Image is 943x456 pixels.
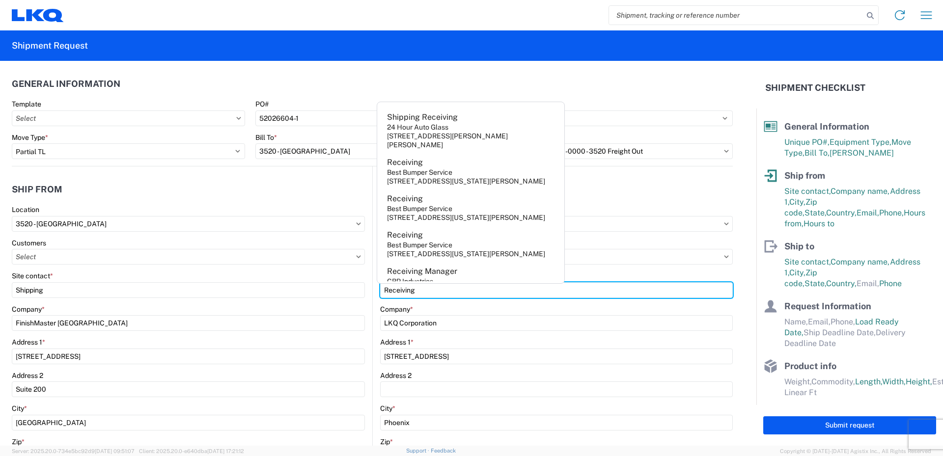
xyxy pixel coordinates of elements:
span: Height, [906,377,932,386]
h2: Shipment Checklist [765,82,865,94]
span: Server: 2025.20.0-734e5bc92d9 [12,448,135,454]
span: Copyright © [DATE]-[DATE] Agistix Inc., All Rights Reserved [780,447,931,456]
span: Bill To, [804,148,830,158]
span: Equipment Type, [830,137,891,147]
div: Receiving [387,230,423,241]
span: Country, [826,208,857,217]
h2: Ship from [12,185,62,194]
span: [DATE] 09:51:07 [95,448,135,454]
label: Customers [12,239,46,247]
label: Equipment Type [499,100,553,108]
div: Best Bumper Service [387,204,452,213]
span: Name, [784,317,808,326]
span: Ship to [784,241,814,251]
h2: Shipment Request [12,40,88,52]
span: City, [789,268,805,277]
label: Template [12,100,41,108]
div: 24 Hour Auto Glass [387,123,448,132]
span: [PERSON_NAME] [830,148,894,158]
label: City [12,404,27,413]
span: Weight, [784,377,811,386]
div: [STREET_ADDRESS][US_STATE][PERSON_NAME] [387,249,545,258]
input: Select [12,249,365,265]
label: Address 2 [380,371,412,380]
span: Width, [882,377,906,386]
label: Location [12,205,39,214]
span: Phone [879,279,902,288]
div: [STREET_ADDRESS][US_STATE][PERSON_NAME] [387,213,545,222]
label: Company [380,305,413,314]
label: Site contact [12,271,53,280]
input: Select [12,110,245,126]
span: Phone, [831,317,855,326]
span: Email, [857,208,879,217]
span: Site contact, [784,257,831,267]
a: Support [406,448,431,454]
div: Receiving [387,193,423,204]
span: Length, [855,377,882,386]
label: City [380,404,395,413]
span: State, [804,279,826,288]
span: Ship from [784,170,825,181]
input: Select [255,143,489,159]
span: Company name, [831,187,890,196]
span: Email, [857,279,879,288]
span: State, [804,208,826,217]
span: Request Information [784,301,871,311]
input: Select [499,143,733,159]
span: Email, [808,317,831,326]
label: Move Type [12,133,48,142]
div: Receiving [387,157,423,168]
div: Best Bumper Service [387,241,452,249]
label: Company [12,305,45,314]
div: [STREET_ADDRESS][US_STATE][PERSON_NAME] [387,177,545,186]
span: Unique PO#, [784,137,830,147]
span: Country, [826,279,857,288]
div: Shipping Receiving [387,112,458,123]
span: General Information [784,121,869,132]
span: Phone, [879,208,904,217]
a: Feedback [431,448,456,454]
span: Company name, [831,257,890,267]
input: Shipment, tracking or reference number [609,6,863,25]
h2: General Information [12,79,120,89]
span: Site contact, [784,187,831,196]
label: Address 1 [12,338,45,347]
span: Ship Deadline Date, [804,328,876,337]
div: Receiving Manager [387,266,457,277]
input: Select [12,216,365,232]
label: Bill To [255,133,277,142]
label: Address 2 [12,371,43,380]
span: Hours to [804,219,834,228]
div: [STREET_ADDRESS][PERSON_NAME][PERSON_NAME] [387,132,558,149]
label: Zip [380,437,393,446]
span: Client: 2025.20.0-e640dba [139,448,244,454]
label: Zip [12,437,25,446]
span: Commodity, [811,377,855,386]
div: Best Bumper Service [387,168,452,177]
label: PO# [255,100,269,108]
span: City, [789,197,805,207]
span: Product info [784,361,836,371]
label: Address 1 [380,338,414,347]
button: Submit request [763,416,936,434]
div: CRP Industries [387,277,433,286]
span: [DATE] 17:21:12 [207,448,244,454]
